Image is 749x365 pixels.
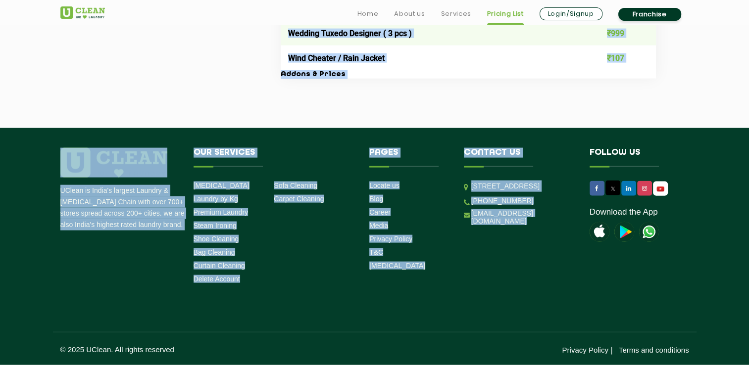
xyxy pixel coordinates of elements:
[369,262,425,270] a: [MEDICAL_DATA]
[562,346,608,354] a: Privacy Policy
[464,148,575,167] h4: Contact us
[590,148,677,167] h4: Follow us
[60,345,375,354] p: © 2025 UClean. All rights reserved
[194,222,237,229] a: Steam Ironing
[590,207,658,217] a: Download the App
[369,248,383,256] a: T&C
[281,21,581,46] td: Wedding Tuxedo Designer ( 3 pcs )
[194,275,240,283] a: Delete Account
[369,195,383,203] a: Blog
[281,46,581,70] td: Wind Cheater / Rain Jacket
[581,21,656,46] td: ₹999
[60,148,167,178] img: logo.png
[194,235,239,243] a: Shoe Cleaning
[540,7,602,20] a: Login/Signup
[581,46,656,70] td: ₹107
[369,182,399,189] a: Locate us
[274,182,317,189] a: Sofa Cleaning
[274,195,324,203] a: Carpet Cleaning
[194,182,250,189] a: [MEDICAL_DATA]
[194,248,235,256] a: Bag Cleaning
[369,148,449,167] h4: Pages
[618,8,681,21] a: Franchise
[357,8,379,20] a: Home
[619,346,689,354] a: Terms and conditions
[614,222,634,242] img: playstoreicon.png
[441,8,471,20] a: Services
[639,222,659,242] img: UClean Laundry and Dry Cleaning
[194,148,355,167] h4: Our Services
[471,197,534,205] a: [PHONE_NUMBER]
[487,8,524,20] a: Pricing List
[369,222,388,229] a: Media
[194,208,249,216] a: Premium Laundry
[369,208,391,216] a: Career
[194,195,238,203] a: Laundry by Kg
[60,6,105,19] img: UClean Laundry and Dry Cleaning
[590,222,609,242] img: apple-icon.png
[394,8,425,20] a: About us
[654,184,667,194] img: UClean Laundry and Dry Cleaning
[471,209,575,225] a: [EMAIL_ADDRESS][DOMAIN_NAME]
[281,70,656,79] h3: Addons & Prices
[471,181,575,192] p: [STREET_ADDRESS]
[369,235,412,243] a: Privacy Policy
[60,185,186,230] p: UClean is India's largest Laundry & [MEDICAL_DATA] Chain with over 700+ stores spread across 200+...
[194,262,245,270] a: Curtain Cleaning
